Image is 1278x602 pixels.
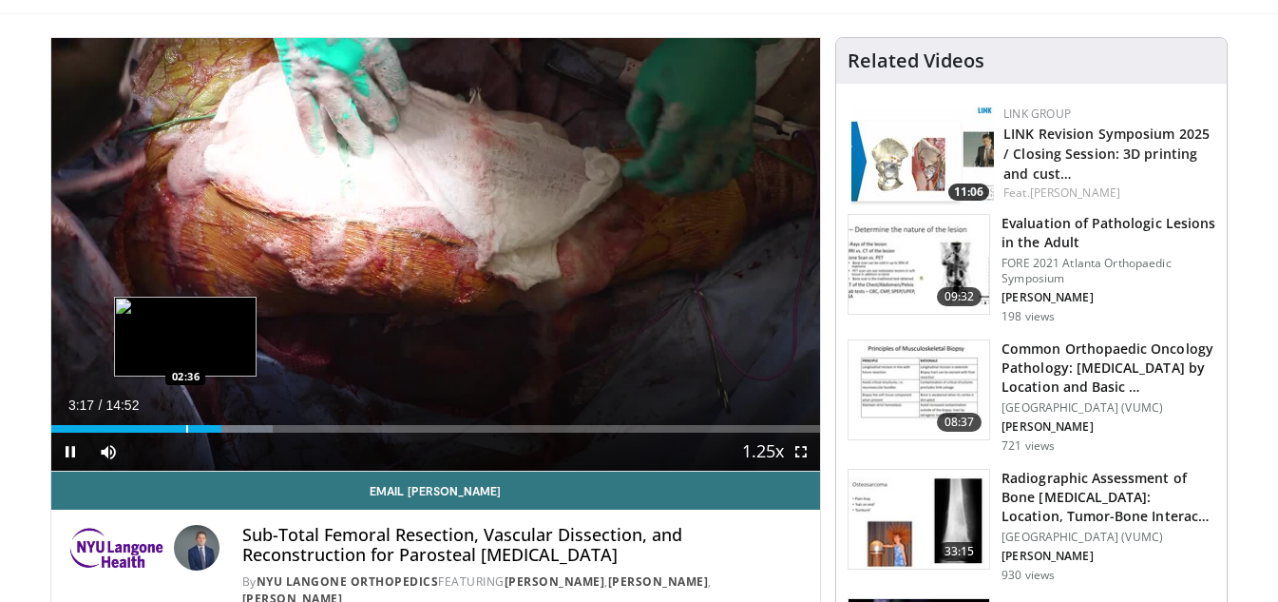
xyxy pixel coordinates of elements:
[51,472,821,510] a: Email [PERSON_NAME]
[174,525,219,571] img: Avatar
[1001,568,1055,583] p: 930 views
[51,425,821,433] div: Progress Bar
[851,106,994,205] img: de4fec30-9828-4cfe-a83a-6d0525159095.150x105_q85_crop-smart_upscale.jpg
[848,469,1215,583] a: 33:15 Radiographic Assessment of Bone [MEDICAL_DATA]: Location, Tumor-Bone Interac… [GEOGRAPHIC_D...
[1001,419,1215,435] p: [PERSON_NAME]
[99,398,103,413] span: /
[242,525,805,566] h4: Sub-Total Femoral Resection, Vascular Dissection, and Reconstruction for Parosteal [MEDICAL_DATA]
[1003,125,1210,183] a: LINK Revision Symposium 2025 / Closing Session: 3D printing and cust…
[848,214,1215,324] a: 09:32 Evaluation of Pathologic Lesions in the Adult FORE 2021 Atlanta Orthopaedic Symposium [PERS...
[1001,530,1215,545] p: [GEOGRAPHIC_DATA] (VUMC)
[608,573,709,590] a: [PERSON_NAME]
[1001,290,1215,305] p: [PERSON_NAME]
[849,470,989,569] img: 6fe807fa-f607-4f12-930c-2836b3ee9fb9.150x105_q85_crop-smart_upscale.jpg
[105,398,139,413] span: 14:52
[744,433,782,471] button: Playback Rate
[114,297,257,377] img: image.jpeg
[89,433,127,471] button: Mute
[948,184,989,201] span: 11:06
[1001,340,1215,397] h3: Common Orthopaedic Oncology Pathology: [MEDICAL_DATA] by Location and Basic …
[937,287,982,306] span: 09:32
[1001,469,1215,526] h3: Radiographic Assessment of Bone [MEDICAL_DATA]: Location, Tumor-Bone Interac…
[848,49,984,72] h4: Related Videos
[1001,549,1215,564] p: [PERSON_NAME]
[257,573,439,590] a: NYU Langone Orthopedics
[849,340,989,439] img: dd506d71-09bb-4006-8a40-1977b092a07b.150x105_q85_crop-smart_upscale.jpg
[782,433,820,471] button: Fullscreen
[851,106,994,205] a: 11:06
[505,573,605,590] a: [PERSON_NAME]
[937,413,982,432] span: 08:37
[51,433,89,471] button: Pause
[1001,214,1215,252] h3: Evaluation of Pathologic Lesions in the Adult
[67,525,166,571] img: NYU Langone Orthopedics
[1001,400,1215,416] p: [GEOGRAPHIC_DATA] (VUMC)
[1003,184,1211,202] div: Feat.
[1030,184,1120,201] a: [PERSON_NAME]
[1003,106,1071,122] a: LINK Group
[1001,438,1055,454] p: 721 views
[68,398,94,413] span: 3:17
[1001,309,1055,324] p: 198 views
[937,542,982,561] span: 33:15
[849,215,989,314] img: ced51d77-eb90-4bb4-9f62-63b7d57146a7.150x105_q85_crop-smart_upscale.jpg
[848,340,1215,454] a: 08:37 Common Orthopaedic Oncology Pathology: [MEDICAL_DATA] by Location and Basic … [GEOGRAPHIC_D...
[51,38,821,472] video-js: Video Player
[1001,256,1215,286] p: FORE 2021 Atlanta Orthopaedic Symposium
